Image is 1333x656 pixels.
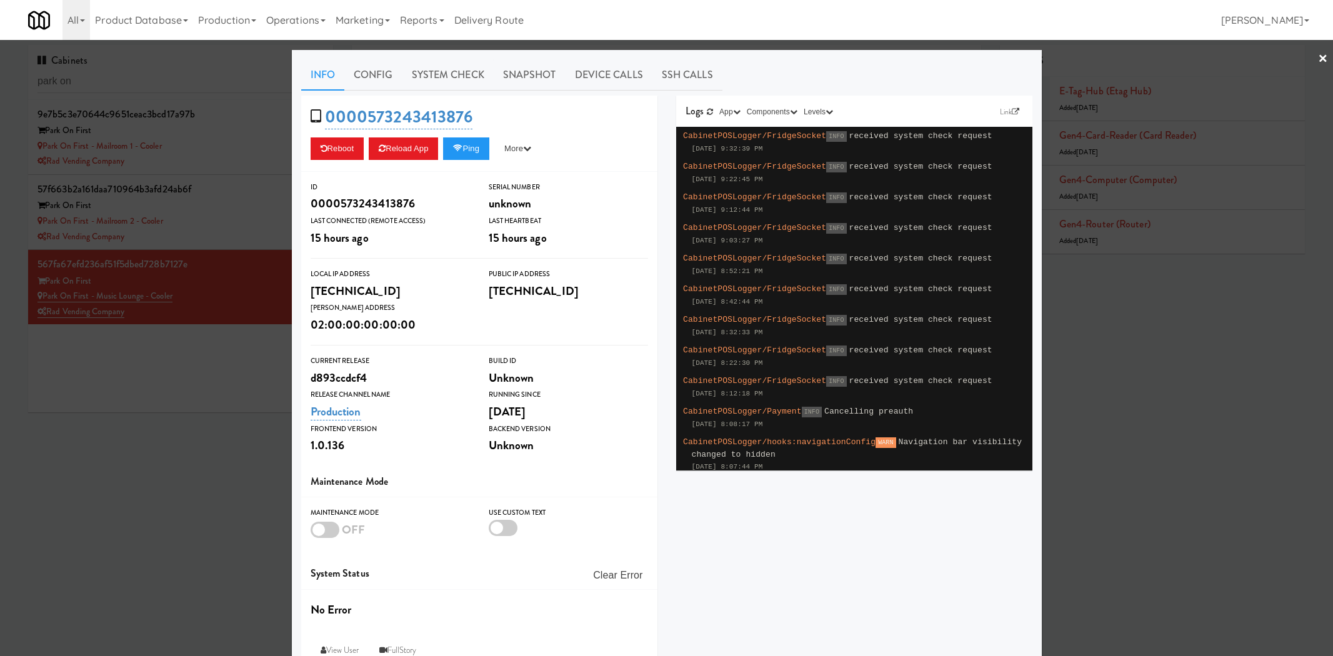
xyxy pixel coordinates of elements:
button: Clear Error [588,564,647,587]
span: received system check request [849,131,992,141]
img: Micromart [28,9,50,31]
span: CabinetPOSLogger/FridgeSocket [683,254,826,263]
span: CabinetPOSLogger/FridgeSocket [683,345,826,355]
button: Ping [443,137,489,160]
span: Maintenance Mode [311,474,389,489]
button: App [716,106,744,118]
div: ID [311,181,470,194]
span: INFO [826,162,846,172]
span: [DATE] 9:03:27 PM [692,237,763,244]
div: Backend Version [489,423,648,435]
span: received system check request [849,192,992,202]
span: 15 hours ago [489,229,547,246]
span: received system check request [849,345,992,355]
div: Use Custom Text [489,507,648,519]
div: 02:00:00:00:00:00 [311,314,470,335]
div: Public IP Address [489,268,648,281]
span: WARN [876,437,896,448]
span: INFO [826,254,846,264]
span: CabinetPOSLogger/FridgeSocket [683,192,826,202]
a: System Check [402,59,494,91]
span: INFO [802,407,822,417]
span: [DATE] 8:12:18 PM [692,390,763,397]
span: [DATE] 9:12:44 PM [692,206,763,214]
span: received system check request [849,315,992,324]
div: Build Id [489,355,648,367]
button: Reload App [369,137,438,160]
span: INFO [826,192,846,203]
div: Current Release [311,355,470,367]
a: Link [997,106,1023,118]
a: Snapshot [494,59,566,91]
span: INFO [826,223,846,234]
div: d893ccdcf4 [311,367,470,389]
span: received system check request [849,376,992,385]
button: Components [744,106,801,118]
a: Info [301,59,344,91]
div: Unknown [489,367,648,389]
div: Serial Number [489,181,648,194]
span: CabinetPOSLogger/hooks:navigationConfig [683,437,876,447]
span: CabinetPOSLogger/FridgeSocket [683,162,826,171]
span: INFO [826,345,846,356]
span: [DATE] 8:52:21 PM [692,267,763,275]
span: Cancelling preauth [824,407,913,416]
button: Reboot [311,137,364,160]
span: received system check request [849,162,992,171]
div: Local IP Address [311,268,470,281]
span: [DATE] 9:22:45 PM [692,176,763,183]
span: [DATE] [489,403,526,420]
div: Frontend Version [311,423,470,435]
span: INFO [826,376,846,387]
span: CabinetPOSLogger/FridgeSocket [683,315,826,324]
span: Navigation bar visibility changed to hidden [692,437,1022,459]
a: Config [344,59,402,91]
button: Levels [801,106,836,118]
div: Last Heartbeat [489,215,648,227]
span: OFF [342,521,365,538]
span: [DATE] 8:32:33 PM [692,329,763,336]
span: INFO [826,315,846,326]
span: CabinetPOSLogger/FridgeSocket [683,284,826,294]
span: [DATE] 8:08:17 PM [692,420,763,428]
span: INFO [826,284,846,295]
div: 1.0.136 [311,435,470,456]
span: [DATE] 9:32:39 PM [692,145,763,152]
button: More [494,137,541,160]
a: Production [311,403,361,420]
div: [PERSON_NAME] Address [311,302,470,314]
a: × [1318,40,1328,79]
span: [DATE] 8:07:44 PM [692,463,763,470]
div: unknown [489,193,648,214]
div: 0000573243413876 [311,193,470,214]
span: [DATE] 8:22:30 PM [692,359,763,367]
span: received system check request [849,223,992,232]
span: CabinetPOSLogger/Payment [683,407,802,416]
div: Maintenance Mode [311,507,470,519]
div: Last Connected (Remote Access) [311,215,470,227]
span: CabinetPOSLogger/FridgeSocket [683,223,826,232]
div: Release Channel Name [311,389,470,401]
span: Logs [686,104,704,118]
a: SSH Calls [652,59,722,91]
span: CabinetPOSLogger/FridgeSocket [683,131,826,141]
span: INFO [826,131,846,142]
div: [TECHNICAL_ID] [489,281,648,302]
div: [TECHNICAL_ID] [311,281,470,302]
span: 15 hours ago [311,229,369,246]
span: System Status [311,566,369,580]
span: CabinetPOSLogger/FridgeSocket [683,376,826,385]
div: No Error [311,599,648,620]
a: 0000573243413876 [325,105,473,129]
span: received system check request [849,284,992,294]
a: Device Calls [566,59,652,91]
div: Running Since [489,389,648,401]
div: Unknown [489,435,648,456]
span: [DATE] 8:42:44 PM [692,298,763,306]
span: received system check request [849,254,992,263]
